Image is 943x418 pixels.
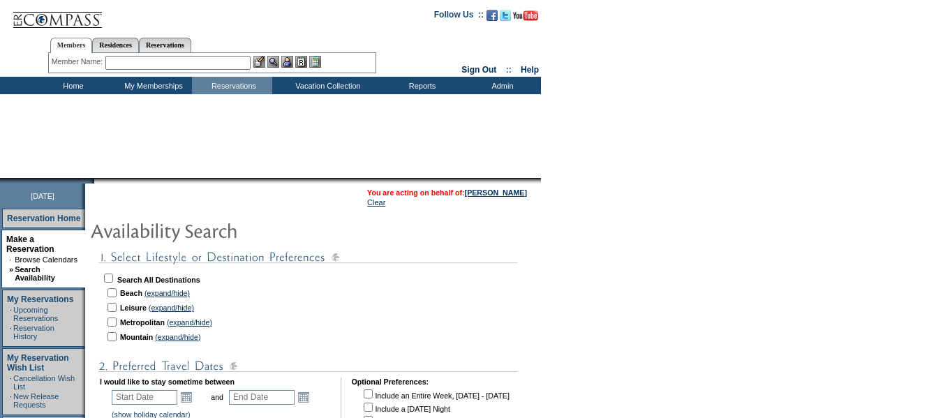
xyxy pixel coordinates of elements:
[31,77,112,94] td: Home
[465,188,527,197] a: [PERSON_NAME]
[513,10,538,21] img: Subscribe to our YouTube Channel
[120,333,153,341] b: Mountain
[120,318,165,327] b: Metropolitan
[10,324,12,341] td: ·
[100,378,235,386] b: I would like to stay sometime between
[461,65,496,75] a: Sign Out
[487,14,498,22] a: Become our fan on Facebook
[7,214,80,223] a: Reservation Home
[192,77,272,94] td: Reservations
[367,198,385,207] a: Clear
[295,56,307,68] img: Reservations
[90,216,369,244] img: pgTtlAvailabilitySearch.gif
[209,387,225,407] td: and
[89,178,94,184] img: promoShadowLeftCorner.gif
[149,304,194,312] a: (expand/hide)
[513,14,538,22] a: Subscribe to our YouTube Channel
[500,10,511,21] img: Follow us on Twitter
[120,304,147,312] b: Leisure
[179,389,194,405] a: Open the calendar popup.
[253,56,265,68] img: b_edit.gif
[117,276,200,284] b: Search All Destinations
[94,178,96,184] img: blank.gif
[281,56,293,68] img: Impersonate
[112,77,192,94] td: My Memberships
[10,306,12,322] td: ·
[15,255,77,264] a: Browse Calendars
[155,333,200,341] a: (expand/hide)
[272,77,380,94] td: Vacation Collection
[229,390,295,405] input: Date format: M/D/Y. Shortcut keys: [T] for Today. [UP] or [.] for Next Day. [DOWN] or [,] for Pre...
[52,56,105,68] div: Member Name:
[487,10,498,21] img: Become our fan on Facebook
[167,318,212,327] a: (expand/hide)
[15,265,55,282] a: Search Availability
[10,374,12,391] td: ·
[521,65,539,75] a: Help
[13,324,54,341] a: Reservation History
[13,392,59,409] a: New Release Requests
[13,306,58,322] a: Upcoming Reservations
[296,389,311,405] a: Open the calendar popup.
[139,38,191,52] a: Reservations
[6,234,54,254] a: Make a Reservation
[434,8,484,25] td: Follow Us ::
[380,77,461,94] td: Reports
[7,353,69,373] a: My Reservation Wish List
[112,390,177,405] input: Date format: M/D/Y. Shortcut keys: [T] for Today. [UP] or [.] for Next Day. [DOWN] or [,] for Pre...
[9,265,13,274] b: »
[267,56,279,68] img: View
[13,374,75,391] a: Cancellation Wish List
[9,255,13,264] td: ·
[506,65,512,75] span: ::
[120,289,142,297] b: Beach
[50,38,93,53] a: Members
[10,392,12,409] td: ·
[367,188,527,197] span: You are acting on behalf of:
[7,294,73,304] a: My Reservations
[351,378,429,386] b: Optional Preferences:
[31,192,54,200] span: [DATE]
[92,38,139,52] a: Residences
[144,289,190,297] a: (expand/hide)
[500,14,511,22] a: Follow us on Twitter
[461,77,541,94] td: Admin
[309,56,321,68] img: b_calculator.gif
